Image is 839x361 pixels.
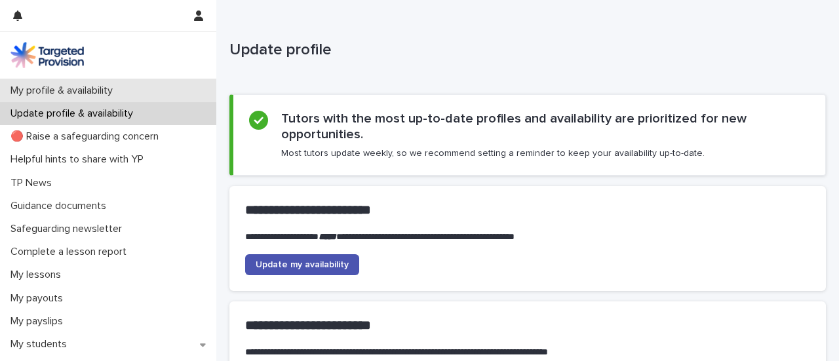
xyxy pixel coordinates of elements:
[245,254,359,275] a: Update my availability
[5,315,73,328] p: My payslips
[5,130,169,143] p: 🔴 Raise a safeguarding concern
[5,269,71,281] p: My lessons
[5,246,137,258] p: Complete a lesson report
[229,41,821,60] p: Update profile
[5,153,154,166] p: Helpful hints to share with YP
[5,223,132,235] p: Safeguarding newsletter
[5,85,123,97] p: My profile & availability
[5,107,144,120] p: Update profile & availability
[5,177,62,189] p: TP News
[5,200,117,212] p: Guidance documents
[281,147,705,159] p: Most tutors update weekly, so we recommend setting a reminder to keep your availability up-to-date.
[256,260,349,269] span: Update my availability
[5,292,73,305] p: My payouts
[10,42,84,68] img: M5nRWzHhSzIhMunXDL62
[5,338,77,351] p: My students
[281,111,810,142] h2: Tutors with the most up-to-date profiles and availability are prioritized for new opportunities.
